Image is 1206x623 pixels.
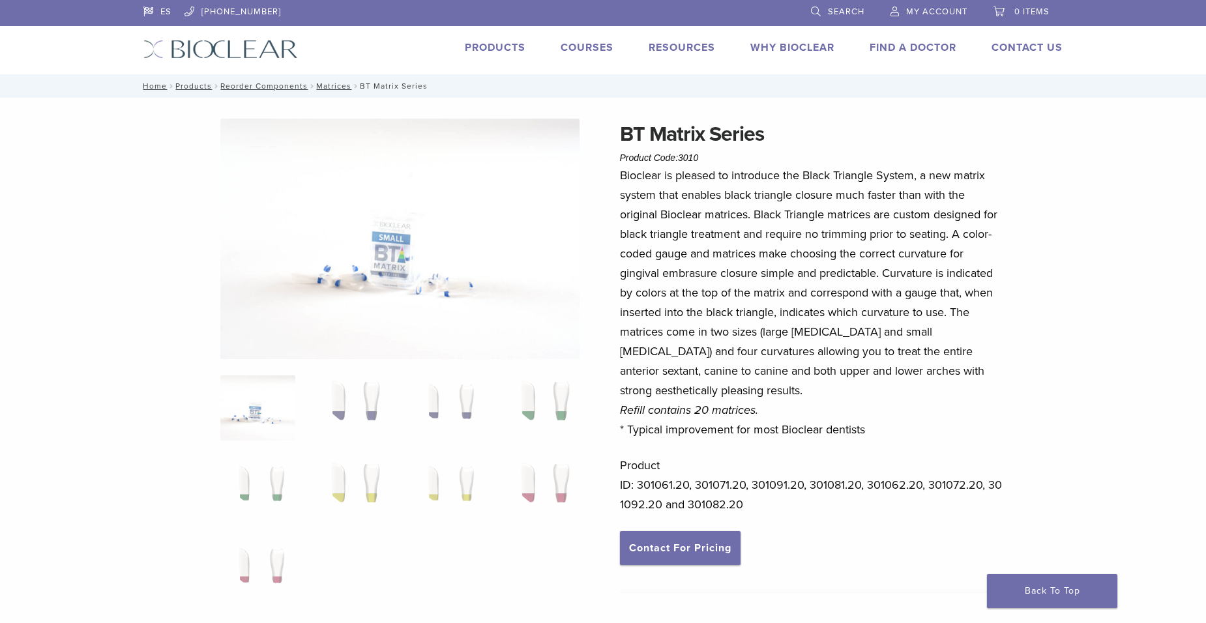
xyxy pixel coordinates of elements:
a: Contact Us [992,41,1063,54]
img: BT Matrix Series - Image 3 [409,375,484,441]
span: Search [828,7,864,17]
a: Matrices [316,81,351,91]
nav: BT Matrix Series [134,74,1072,98]
a: Resources [649,41,715,54]
span: / [308,83,316,89]
img: BT Matrix Series - Image 7 [409,457,484,523]
img: BT Matrix Series - Image 5 [220,457,295,523]
img: Bioclear [143,40,298,59]
img: BT Matrix Series - Image 9 [220,540,295,605]
span: 3010 [678,152,698,163]
span: / [212,83,220,89]
img: Anterior Black Triangle Series Matrices [220,119,580,359]
a: Contact For Pricing [620,531,741,565]
span: My Account [906,7,967,17]
a: Home [139,81,167,91]
a: Back To Top [987,574,1117,608]
span: 0 items [1014,7,1050,17]
h1: BT Matrix Series [620,119,1003,150]
a: Find A Doctor [870,41,956,54]
a: Products [465,41,525,54]
p: Product ID: 301061.20, 301071.20, 301091.20, 301081.20, 301062.20, 301072.20, 301092.20 and 30108... [620,456,1003,514]
em: Refill contains 20 matrices. [620,403,758,417]
span: / [351,83,360,89]
a: Products [175,81,212,91]
img: BT Matrix Series - Image 6 [315,457,390,523]
img: BT Matrix Series - Image 4 [505,375,580,441]
img: BT Matrix Series - Image 8 [505,457,580,523]
span: / [167,83,175,89]
a: Courses [561,41,613,54]
a: Reorder Components [220,81,308,91]
p: Bioclear is pleased to introduce the Black Triangle System, a new matrix system that enables blac... [620,166,1003,439]
img: BT Matrix Series - Image 2 [315,375,390,441]
span: Product Code: [620,152,699,163]
a: Why Bioclear [750,41,834,54]
img: Anterior-Black-Triangle-Series-Matrices-324x324.jpg [220,375,295,441]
